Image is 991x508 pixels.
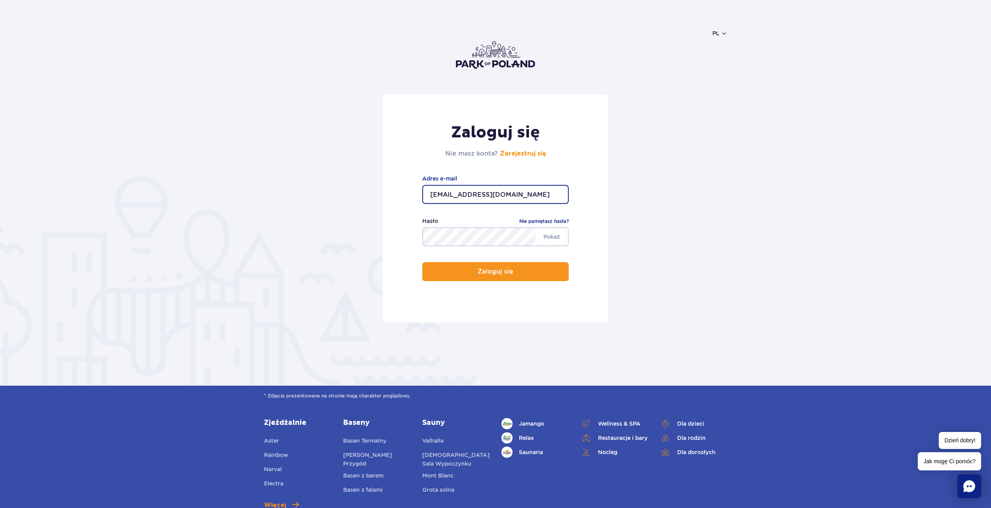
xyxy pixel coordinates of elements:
[422,418,490,428] a: Sauny
[500,150,546,157] a: Zarejestruj się
[422,472,454,479] span: Mont Blanc
[535,228,568,245] span: Pokaż
[918,452,981,470] span: Jak mogę Ci pomóc?
[264,418,331,428] a: Zjeżdżalnie
[422,174,569,183] label: Adres e-mail
[598,419,640,428] span: Wellness & SPA
[501,418,569,429] a: Jamango
[422,217,438,225] label: Hasło
[519,217,569,225] a: Nie pamiętasz hasła?
[264,466,282,472] span: Narval
[501,432,569,443] a: Relax
[343,418,410,428] a: Baseny
[581,418,648,429] a: Wellness & SPA
[422,471,454,482] a: Mont Blanc
[957,474,981,498] div: Chat
[422,485,454,497] a: Grota solna
[264,436,279,447] a: Aster
[456,41,535,69] img: Park of Poland logo
[264,438,279,444] span: Aster
[478,268,513,275] p: Zaloguj się
[660,447,727,458] a: Dla dorosłych
[422,436,444,447] a: Valhalla
[264,392,727,400] span: * Zdjęcia prezentowane na stronie mają charakter poglądowy.
[519,419,544,428] span: Jamango
[422,438,444,444] span: Valhalla
[264,465,282,476] a: Narval
[343,485,383,497] a: Basen z falami
[939,432,981,449] span: Dzień dobry!
[581,447,648,458] a: Nocleg
[343,451,410,468] a: [PERSON_NAME] Przygód
[422,262,569,281] button: Zaloguj się
[581,432,648,443] a: Restauracje i bary
[264,452,288,458] span: Rainbow
[445,123,546,143] h1: Zaloguj się
[660,418,727,429] a: Dla dzieci
[343,436,386,447] a: Basen Termalny
[422,185,569,204] input: Wpisz swój adres e-mail
[264,479,283,490] a: Electra
[712,29,727,37] button: pl
[343,471,383,482] a: Basen z barem
[264,451,288,462] a: Rainbow
[660,432,727,443] a: Dla rodzin
[501,447,569,458] a: Saunaria
[422,451,490,468] a: [DEMOGRAPHIC_DATA] Sala Wypoczynku
[445,149,546,158] h2: Nie masz konta?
